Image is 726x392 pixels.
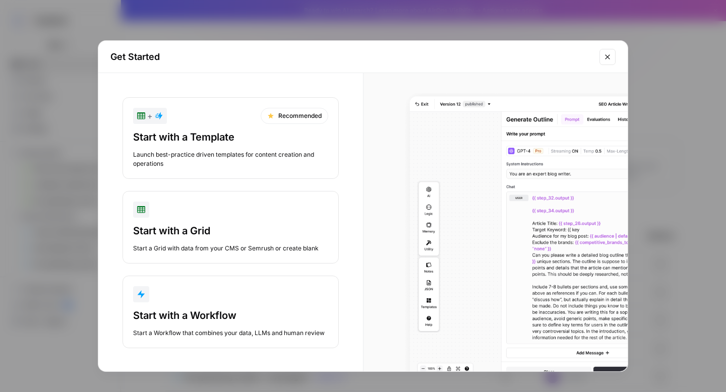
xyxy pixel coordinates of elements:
[133,150,328,168] div: Launch best-practice driven templates for content creation and operations
[261,108,328,124] div: Recommended
[133,130,328,144] div: Start with a Template
[110,50,593,64] h2: Get Started
[133,308,328,322] div: Start with a Workflow
[133,224,328,238] div: Start with a Grid
[133,244,328,253] div: Start a Grid with data from your CMS or Semrush or create blank
[123,97,339,179] button: +RecommendedStart with a TemplateLaunch best-practice driven templates for content creation and o...
[123,191,339,264] button: Start with a GridStart a Grid with data from your CMS or Semrush or create blank
[137,110,163,122] div: +
[599,49,616,65] button: Close modal
[123,276,339,348] button: Start with a WorkflowStart a Workflow that combines your data, LLMs and human review
[133,329,328,338] div: Start a Workflow that combines your data, LLMs and human review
